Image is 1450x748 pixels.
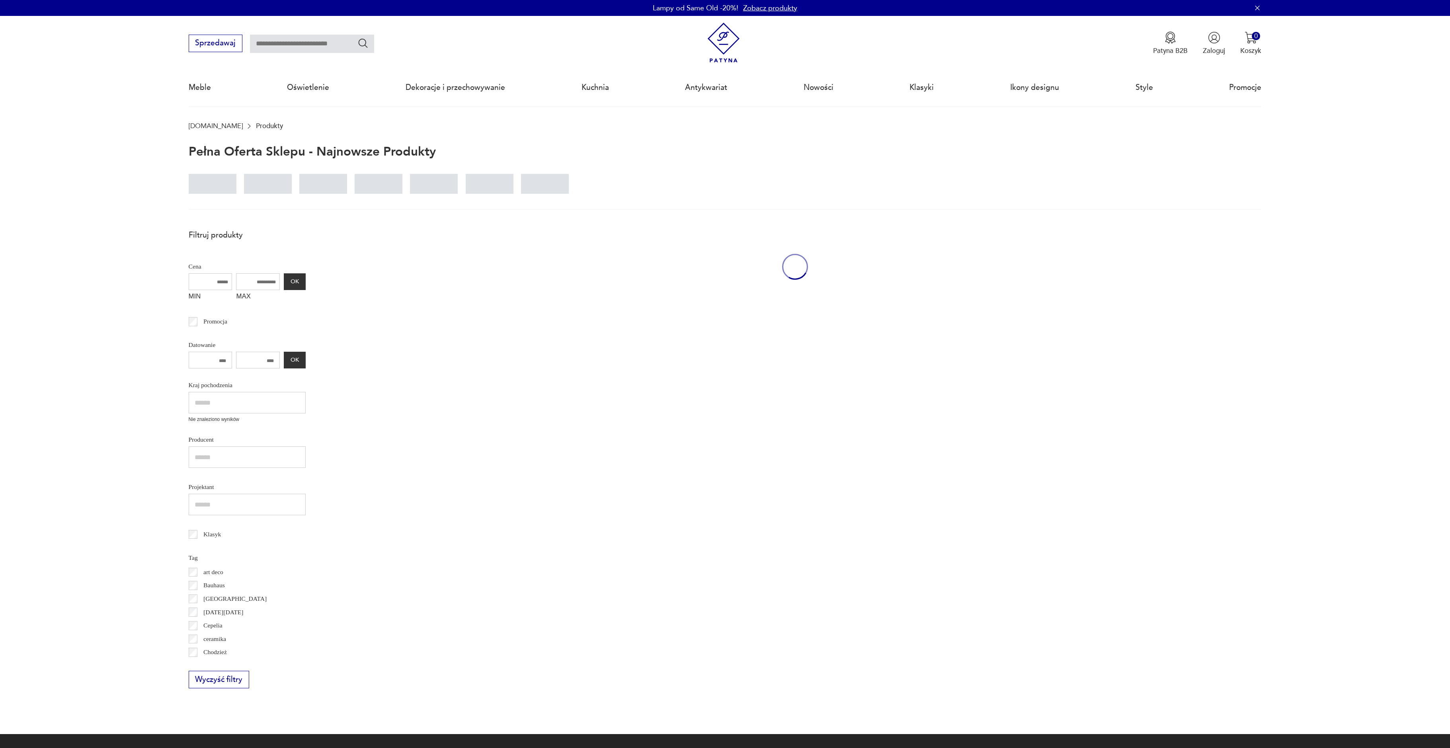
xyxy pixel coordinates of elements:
p: Kraj pochodzenia [189,380,306,390]
label: MIN [189,290,232,305]
a: Ikona medaluPatyna B2B [1153,31,1188,55]
p: Koszyk [1240,46,1261,55]
a: Ikony designu [1010,69,1059,106]
a: Nowości [804,69,833,106]
button: OK [284,352,305,368]
h1: Pełna oferta sklepu - najnowsze produkty [189,145,436,159]
p: Datowanie [189,340,306,350]
img: Ikona medalu [1164,31,1177,44]
p: Cena [189,261,306,272]
button: 0Koszyk [1240,31,1261,55]
a: Meble [189,69,211,106]
p: Klasyk [203,529,221,540]
p: Filtruj produkty [189,230,306,240]
p: Cepelia [203,620,222,631]
p: Bauhaus [203,580,225,590]
button: Patyna B2B [1153,31,1188,55]
button: Wyczyść filtry [189,671,249,688]
label: MAX [236,290,280,305]
a: Antykwariat [685,69,727,106]
p: Chodzież [203,647,227,657]
a: Klasyki [909,69,934,106]
p: art deco [203,567,223,577]
div: 0 [1252,32,1260,40]
a: Zobacz produkty [743,3,797,13]
p: ceramika [203,634,226,644]
a: [DOMAIN_NAME] [189,122,243,130]
p: Projektant [189,482,306,492]
a: Kuchnia [582,69,609,106]
div: oval-loading [782,225,808,308]
button: OK [284,273,305,290]
p: Nie znaleziono wyników [189,416,306,423]
a: Sprzedawaj [189,41,242,47]
p: Patyna B2B [1153,46,1188,55]
p: Ćmielów [203,660,226,671]
p: Zaloguj [1203,46,1225,55]
a: Dekoracje i przechowywanie [406,69,505,106]
p: [GEOGRAPHIC_DATA] [203,594,267,604]
a: Oświetlenie [287,69,329,106]
button: Sprzedawaj [189,35,242,52]
button: Zaloguj [1203,31,1225,55]
button: Szukaj [357,37,369,49]
p: Tag [189,553,306,563]
p: Lampy od Same Old -20%! [653,3,738,13]
img: Ikonka użytkownika [1208,31,1220,44]
p: [DATE][DATE] [203,607,243,617]
p: Promocja [203,316,227,327]
p: Producent [189,434,306,445]
a: Style [1136,69,1153,106]
p: Produkty [256,122,283,130]
img: Ikona koszyka [1245,31,1257,44]
a: Promocje [1229,69,1261,106]
img: Patyna - sklep z meblami i dekoracjami vintage [704,23,744,63]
